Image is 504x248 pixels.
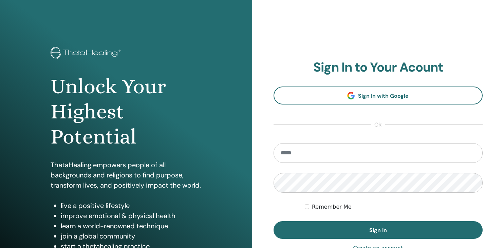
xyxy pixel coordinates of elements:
li: improve emotional & physical health [61,211,202,221]
li: learn a world-renowned technique [61,221,202,231]
span: or [371,121,385,129]
span: Sign In with Google [358,92,409,99]
span: Sign In [369,227,387,234]
p: ThetaHealing empowers people of all backgrounds and religions to find purpose, transform lives, a... [51,160,202,190]
div: Keep me authenticated indefinitely or until I manually logout [305,203,483,211]
label: Remember Me [312,203,352,211]
li: live a positive lifestyle [61,201,202,211]
h2: Sign In to Your Acount [274,60,483,75]
a: Sign In with Google [274,87,483,104]
button: Sign In [274,221,483,239]
li: join a global community [61,231,202,241]
h1: Unlock Your Highest Potential [51,74,202,150]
